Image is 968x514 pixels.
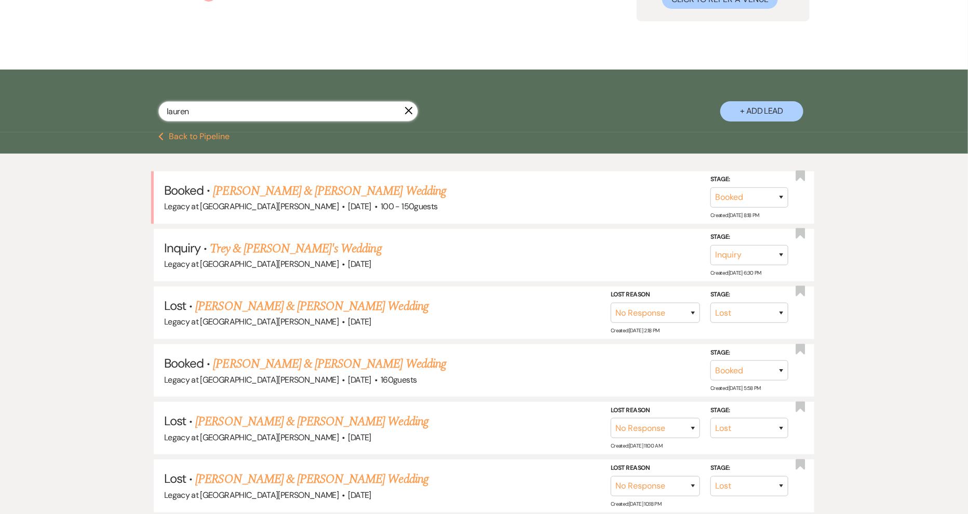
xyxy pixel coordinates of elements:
a: [PERSON_NAME] & [PERSON_NAME] Wedding [195,470,428,489]
span: Inquiry [164,240,200,256]
label: Stage: [710,174,788,185]
span: Created: [DATE] 6:30 PM [710,269,761,276]
span: Legacy at [GEOGRAPHIC_DATA][PERSON_NAME] [164,490,339,501]
a: [PERSON_NAME] & [PERSON_NAME] Wedding [213,355,446,373]
span: Legacy at [GEOGRAPHIC_DATA][PERSON_NAME] [164,316,339,327]
span: Legacy at [GEOGRAPHIC_DATA][PERSON_NAME] [164,374,339,385]
span: Legacy at [GEOGRAPHIC_DATA][PERSON_NAME] [164,259,339,269]
span: Created: [DATE] 10:18 PM [611,501,661,507]
label: Stage: [710,405,788,416]
label: Stage: [710,289,788,301]
span: Lost [164,413,186,429]
span: Legacy at [GEOGRAPHIC_DATA][PERSON_NAME] [164,432,339,443]
span: Created: [DATE] 2:18 PM [611,327,660,334]
a: [PERSON_NAME] & [PERSON_NAME] Wedding [213,182,446,200]
span: [DATE] [348,259,371,269]
span: Lost [164,470,186,486]
span: [DATE] [348,316,371,327]
a: [PERSON_NAME] & [PERSON_NAME] Wedding [195,297,428,316]
span: [DATE] [348,490,371,501]
span: [DATE] [348,432,371,443]
button: Back to Pipeline [158,132,230,141]
label: Lost Reason [611,463,700,474]
label: Stage: [710,347,788,359]
a: [PERSON_NAME] & [PERSON_NAME] Wedding [195,412,428,431]
button: + Add Lead [720,101,803,121]
input: Search by name, event date, email address or phone number [158,101,418,121]
label: Stage: [710,463,788,474]
span: Created: [DATE] 11:00 AM [611,442,662,449]
span: Created: [DATE] 5:58 PM [710,385,761,391]
span: Created: [DATE] 8:18 PM [710,212,759,219]
span: 100 - 150 guests [381,201,437,212]
a: Trey & [PERSON_NAME]'s Wedding [210,239,382,258]
span: 160 guests [381,374,416,385]
span: Lost [164,297,186,314]
span: [DATE] [348,201,371,212]
span: [DATE] [348,374,371,385]
span: Booked [164,182,204,198]
label: Stage: [710,232,788,243]
label: Lost Reason [611,289,700,301]
span: Booked [164,355,204,371]
label: Lost Reason [611,405,700,416]
span: Legacy at [GEOGRAPHIC_DATA][PERSON_NAME] [164,201,339,212]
